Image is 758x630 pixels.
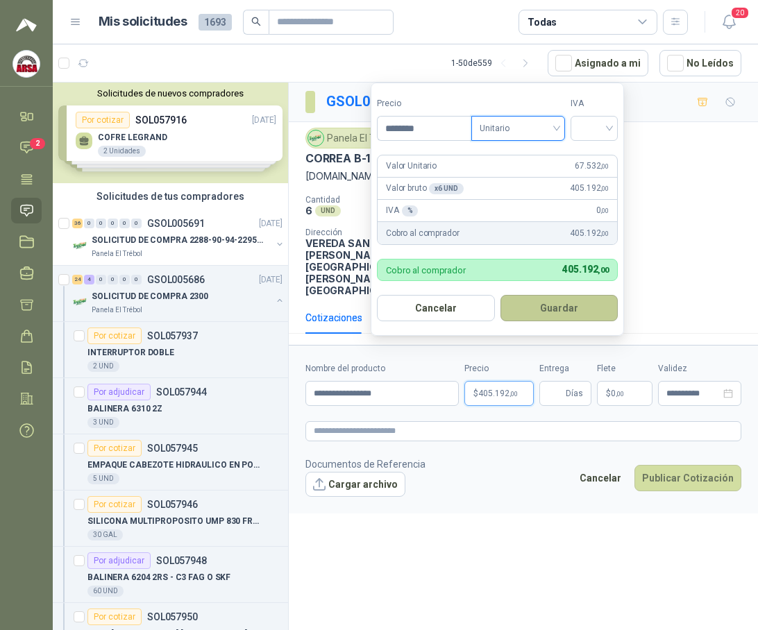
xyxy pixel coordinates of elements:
p: VEREDA SANJON DE [PERSON_NAME] [GEOGRAPHIC_DATA] , [PERSON_NAME][GEOGRAPHIC_DATA] [305,237,429,296]
a: Por adjudicarSOL057948BALINERA 6204 2RS - C3 FAG O SKF60 UND [53,547,288,603]
p: / SOL057957 [326,91,487,112]
a: 24 4 0 0 0 0 GSOL005686[DATE] Company LogoSOLICITUD DE COMPRA 2300Panela El Trébol [72,271,285,316]
p: Cobro al comprador [386,227,459,240]
p: [DOMAIN_NAME] POTENCIA [305,169,741,184]
span: Unitario [480,118,557,139]
div: 60 UND [87,586,124,597]
p: Panela El Trébol [92,248,142,259]
span: ,00 [600,207,609,214]
p: 6 [305,205,312,216]
button: 20 [716,10,741,35]
p: SOL057950 [147,612,198,622]
button: Solicitudes de nuevos compradores [58,88,283,99]
span: $ [606,389,611,398]
span: 67.532 [575,160,609,173]
p: GSOL005686 [147,275,205,284]
span: 20 [730,6,750,19]
label: Nombre del producto [305,362,459,375]
span: ,00 [616,390,624,398]
a: Por cotizarSOL057945EMPAQUE CABEZOTE HIDRAULICO EN POLIURE NO 55 SHORE5 UND [53,434,288,491]
p: $405.192,00 [464,381,534,406]
span: 1693 [199,14,232,31]
span: 2 [30,138,45,149]
div: 5 UND [87,473,119,484]
div: 0 [131,275,142,284]
p: Valor Unitario [386,160,437,173]
img: Company Logo [72,293,89,310]
span: 405.192 [562,264,609,275]
a: Por cotizarSOL057937INTERRUPTOR DOBLE2 UND [53,322,288,378]
button: Cargar archivo [305,472,405,497]
div: Panela El Trébol [305,128,403,148]
div: 0 [84,219,94,228]
p: SOLICITUD DE COMPRA 2300 [92,290,208,303]
span: ,00 [598,266,609,275]
p: Documentos de Referencia [305,457,426,472]
p: Valor bruto [386,182,464,195]
div: Solicitudes de nuevos compradoresPor cotizarSOL057916[DATE] COFRE LEGRAND2 UnidadesPor cotizarSOL... [53,83,288,183]
div: 0 [96,275,106,284]
div: Por cotizar [87,440,142,457]
p: SOL057946 [147,500,198,509]
div: 0 [119,219,130,228]
p: IVA [386,204,418,217]
label: Entrega [539,362,591,375]
h1: Mis solicitudes [99,12,187,32]
a: Por cotizarSOL057946SILICONA MULTIPROPOSITO UMP 830 FRIXO GRADO ALIM.30 GAL [53,491,288,547]
a: Por adjudicarSOL057944BALINERA 6310 2Z3 UND [53,378,288,434]
p: Cobro al comprador [386,266,466,275]
p: EMPAQUE CABEZOTE HIDRAULICO EN POLIURE NO 55 SHORE [87,459,260,472]
button: No Leídos [659,50,741,76]
div: Todas [528,15,557,30]
label: Precio [464,362,534,375]
div: Cotizaciones [305,310,362,325]
span: search [251,17,261,26]
p: GSOL005691 [147,219,205,228]
p: $ 0,00 [597,381,652,406]
button: Publicar Cotización [634,465,741,491]
a: GSOL005686 [326,93,408,110]
a: 36 0 0 0 0 0 GSOL005691[DATE] Company LogoSOLICITUD DE COMPRA 2288-90-94-2295-96-2301-02-04Panela... [72,215,285,259]
p: SOL057945 [147,443,198,453]
p: INTERRUPTOR DOBLE [87,346,174,359]
div: Por cotizar [87,327,142,344]
p: SOL057937 [147,331,198,341]
div: 1 - 50 de 559 [451,52,537,74]
span: 405.192 [478,389,518,398]
p: [DATE] [259,273,283,287]
img: Company Logo [13,51,40,77]
img: Logo peakr [16,17,37,33]
div: 0 [108,219,118,228]
div: 4 [84,275,94,284]
div: Por cotizar [87,496,142,513]
p: [DATE] [259,217,283,230]
label: Validez [658,362,741,375]
label: Flete [597,362,652,375]
span: 0 [611,389,624,398]
span: 0 [596,204,609,217]
div: x 6 UND [429,183,463,194]
div: Por adjudicar [87,552,151,569]
button: Cancelar [572,465,629,491]
div: 36 [72,219,83,228]
div: Por cotizar [87,608,142,625]
p: Cantidad [305,195,458,205]
div: Por adjudicar [87,384,151,400]
button: Guardar [500,295,618,321]
div: 0 [108,275,118,284]
button: Asignado a mi [548,50,648,76]
div: 0 [119,275,130,284]
span: ,00 [600,185,609,192]
div: 0 [96,219,106,228]
p: BALINERA 6310 2Z [87,402,162,416]
div: 2 UND [87,361,119,372]
label: Precio [377,97,471,110]
span: 405.192 [570,227,609,240]
div: Solicitudes de tus compradores [53,183,288,210]
span: ,00 [600,162,609,170]
span: 405.192 [570,182,609,195]
p: Dirección [305,228,429,237]
div: 24 [72,275,83,284]
span: ,00 [600,230,609,237]
p: BALINERA 6204 2RS - C3 FAG O SKF [87,571,230,584]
